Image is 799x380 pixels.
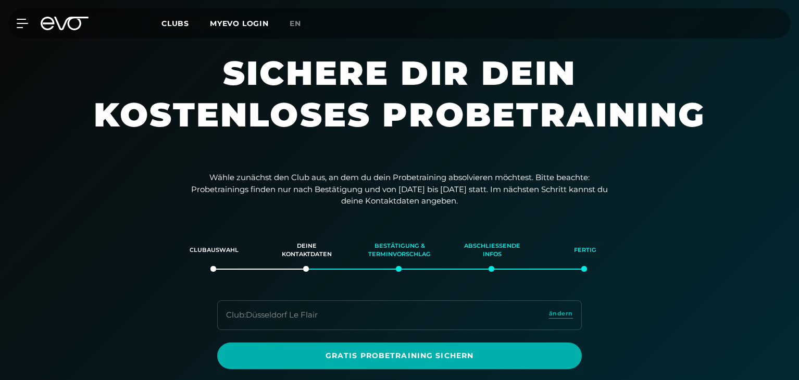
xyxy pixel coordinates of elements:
[210,19,269,28] a: MYEVO LOGIN
[161,18,210,28] a: Clubs
[549,309,573,321] a: ändern
[161,19,189,28] span: Clubs
[273,236,340,264] div: Deine Kontaktdaten
[549,309,573,318] span: ändern
[242,350,557,361] span: Gratis Probetraining sichern
[290,18,314,30] a: en
[290,19,301,28] span: en
[366,236,433,264] div: Bestätigung & Terminvorschlag
[552,236,618,264] div: Fertig
[181,236,247,264] div: Clubauswahl
[459,236,526,264] div: Abschließende Infos
[226,309,318,321] div: Club : Düsseldorf Le Flair
[87,52,712,156] h1: Sichere dir dein kostenloses Probetraining
[217,343,582,369] a: Gratis Probetraining sichern
[191,172,608,207] p: Wähle zunächst den Club aus, an dem du dein Probetraining absolvieren möchtest. Bitte beachte: Pr...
